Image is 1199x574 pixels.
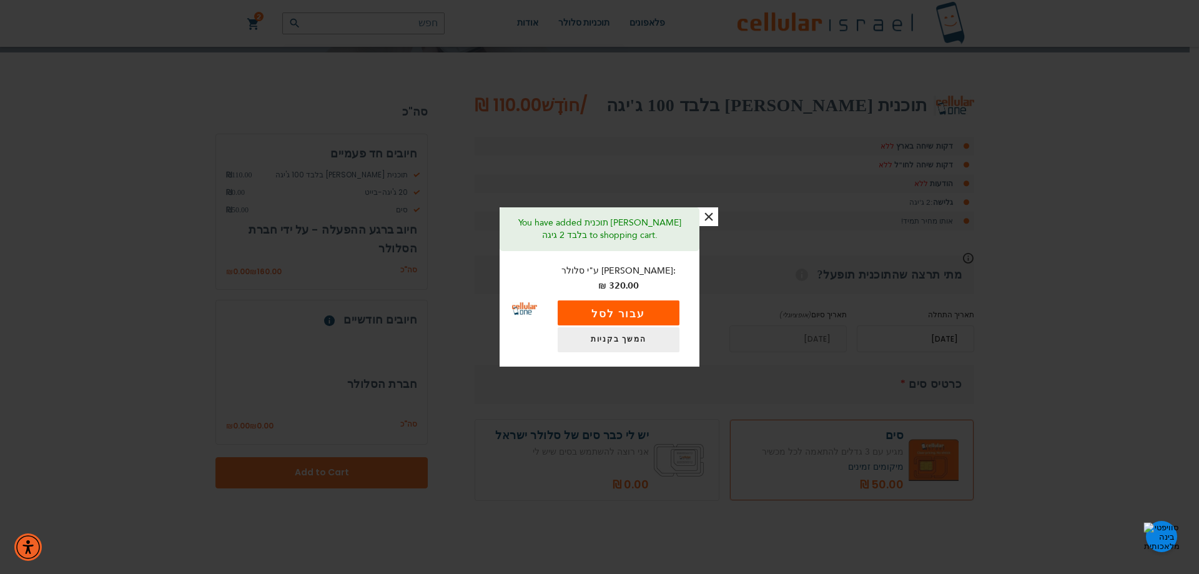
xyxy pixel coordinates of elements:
[591,308,645,320] font: עבור לסל
[699,207,718,226] button: ×
[558,327,679,352] a: המשך בקניות
[598,282,639,290] font: ‏320.00 ₪
[558,300,679,325] button: עבור לסל
[509,217,690,242] p: You have added תוכנית [PERSON_NAME] בלבד 2 גיגה to shopping cart.
[14,533,42,561] div: תפריט נגישות
[703,206,714,227] font: ×
[550,264,687,294] p: ע"י סלולר [PERSON_NAME]:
